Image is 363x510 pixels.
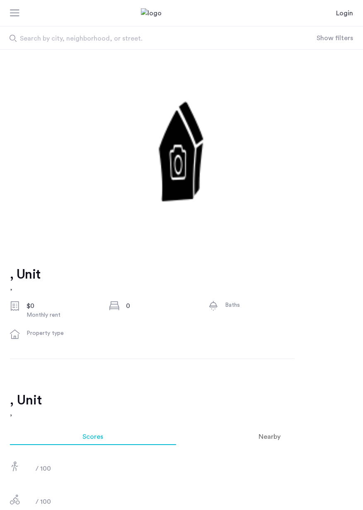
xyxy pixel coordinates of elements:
[10,266,40,293] a: , Unit,
[10,409,353,419] h3: ,
[10,266,40,283] h1: , Unit
[141,8,222,18] a: Cazamio Logo
[10,495,20,505] img: score
[225,301,295,309] div: Baths
[141,8,222,18] img: logo
[36,498,51,505] span: / 100
[20,34,273,43] span: Search by city, neighborhood, or street.
[27,329,96,337] div: Property type
[82,433,103,440] span: Scores
[12,462,18,472] img: score
[10,392,353,409] h2: , Unit
[126,301,196,311] div: 0
[317,33,353,43] button: Show or hide filters
[10,283,40,293] h2: ,
[27,311,96,319] div: Monthly rent
[27,301,96,311] div: $0
[36,465,51,472] span: / 100
[259,433,281,440] span: Nearby
[336,8,353,18] a: Login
